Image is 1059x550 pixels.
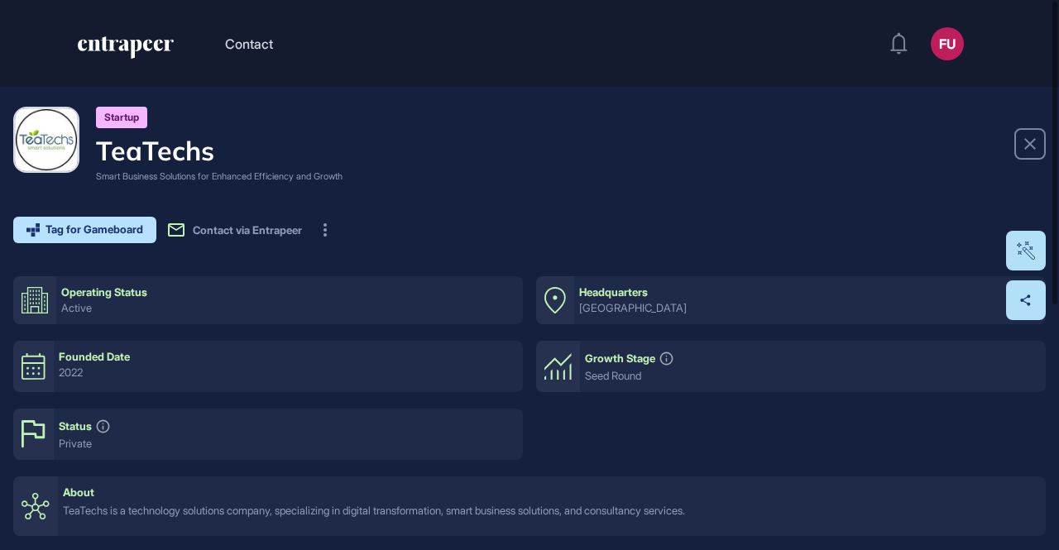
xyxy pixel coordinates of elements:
div: private [59,438,518,450]
div: Operating Status [61,286,147,299]
a: entrapeer-logo [76,36,175,65]
span: Contact via Entrapeer [193,223,302,237]
div: Growth Stage [585,352,655,365]
button: Contact via Entrapeer [166,217,302,243]
div: TeaTechs is a technology solutions company, specializing in digital transformation, smart busines... [63,502,1041,519]
div: Founded Date [59,351,130,363]
div: 2022 [59,366,518,379]
img: TeaTechs-logo [16,109,77,170]
div: Smart Business Solutions for Enhanced Efficiency and Growth [96,170,343,184]
div: Status [59,420,92,433]
div: Startup [96,107,147,128]
div: About [63,486,94,499]
h4: TeaTechs [96,135,343,166]
div: active [61,302,518,314]
div: Headquarters [579,286,648,299]
div: [GEOGRAPHIC_DATA] [579,302,1041,314]
div: Seed Round [585,370,1041,382]
button: FU [931,27,964,60]
button: Contact [225,33,273,55]
span: Tag for Gameboard [46,224,143,235]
